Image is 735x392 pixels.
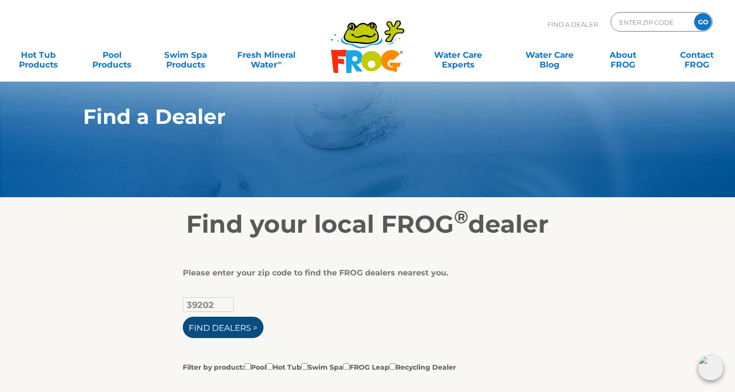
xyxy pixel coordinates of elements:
div: Please enter your zip code to find the FROG dealers nearest you. [183,268,545,278]
a: ContactFROG [668,45,725,65]
input: Filter by product:PoolHot TubSwim SpaFROG LeapRecycling Dealer [266,363,273,370]
sup: ® [454,206,468,228]
input: Zip Code Form [618,15,684,29]
a: Fresh MineralWater∞ [230,45,302,65]
h1: Find a Dealer [83,105,607,128]
input: Filter by product:PoolHot TubSwim SpaFROG LeapRecycling Dealer [245,363,251,370]
a: Water CareBlog [521,45,578,65]
sup: ∞ [277,59,281,66]
a: PoolProducts [83,45,140,65]
a: AboutFROG [595,45,652,65]
input: Filter by product:PoolHot TubSwim SpaFROG LeapRecycling Dealer [343,363,350,370]
a: Hot TubProducts [10,45,67,65]
input: Filter by product:PoolHot TubSwim SpaFROG LeapRecycling Dealer [389,363,396,370]
input: Find Dealers > [183,317,263,338]
h2: Find your local FROG dealer [69,210,666,239]
a: Swim SpaProducts [157,45,214,65]
img: openIcon [698,355,723,380]
label: Filter by product: Pool Hot Tub Swim Spa FROG Leap Recycling Dealer [183,361,456,372]
p: Find A Dealer [547,12,598,36]
a: Water CareExperts [411,45,504,65]
input: GO [694,13,712,31]
input: Filter by product:PoolHot TubSwim SpaFROG LeapRecycling Dealer [301,363,308,370]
